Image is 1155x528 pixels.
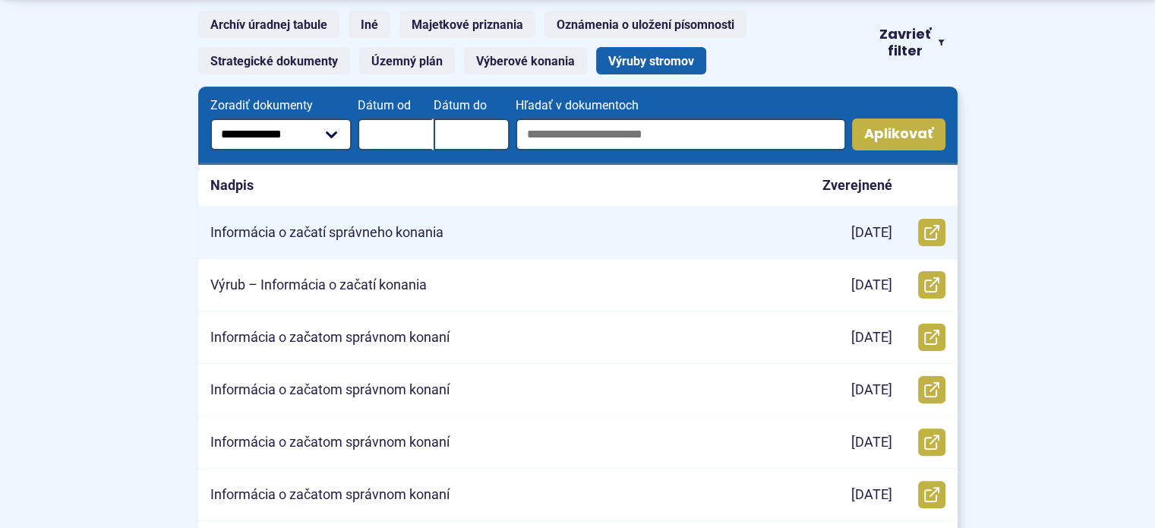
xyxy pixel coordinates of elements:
[464,47,587,74] a: Výberové konania
[434,99,510,112] span: Dátum do
[851,434,892,451] p: [DATE]
[358,99,434,112] span: Dátum od
[210,99,352,112] span: Zoradiť dokumenty
[210,329,450,346] p: Informácia o začatom správnom konaní
[198,47,350,74] a: Strategické dokumenty
[851,224,892,242] p: [DATE]
[851,381,892,399] p: [DATE]
[210,224,443,242] p: Informácia o začatí správneho konania
[210,434,450,451] p: Informácia o začatom správnom konaní
[198,11,339,38] a: Archív úradnej tabule
[399,11,535,38] a: Majetkové priznania
[851,277,892,294] p: [DATE]
[596,47,706,74] a: Výruby stromov
[359,47,455,74] a: Územný plán
[866,26,957,60] button: Zavrieť filter
[210,177,254,194] p: Nadpis
[210,119,352,150] select: Zoradiť dokumenty
[878,26,932,60] span: Zavrieť filter
[210,381,450,399] p: Informácia o začatom správnom konaní
[210,486,450,504] p: Informácia o začatom správnom konaní
[516,99,846,112] span: Hľadať v dokumentoch
[822,177,892,194] p: Zverejnené
[434,119,510,150] input: Dátum do
[851,486,892,504] p: [DATE]
[852,119,945,150] button: Aplikovať
[358,119,434,150] input: Dátum od
[851,329,892,346] p: [DATE]
[349,11,390,38] a: Iné
[210,277,427,294] p: Výrub – Informácia o začatí konania
[544,11,746,38] a: Oznámenia o uložení písomnosti
[516,119,846,150] input: Hľadať v dokumentoch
